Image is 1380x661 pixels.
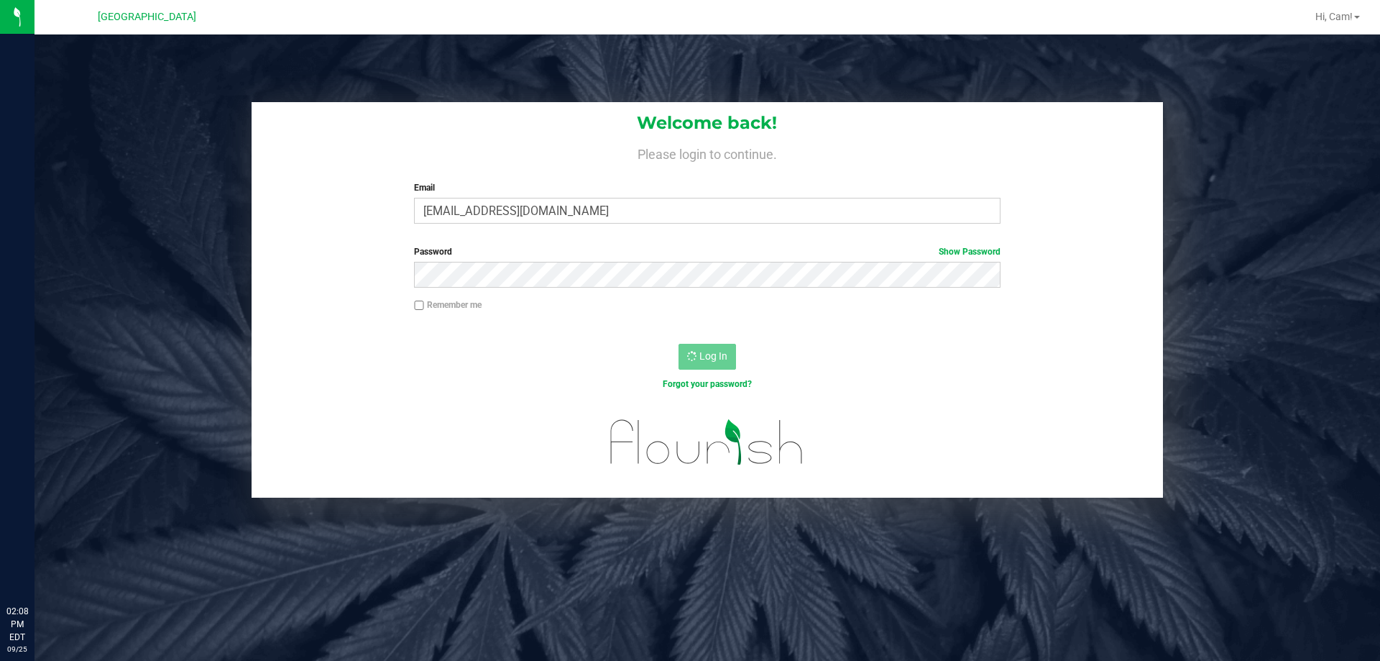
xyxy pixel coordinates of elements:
[939,247,1000,257] a: Show Password
[6,644,28,655] p: 09/25
[414,247,452,257] span: Password
[593,406,821,479] img: flourish_logo.svg
[414,181,1000,194] label: Email
[414,301,424,311] input: Remember me
[98,11,196,23] span: [GEOGRAPHIC_DATA]
[663,379,752,389] a: Forgot your password?
[6,605,28,644] p: 02:08 PM EDT
[252,144,1163,161] h4: Please login to continue.
[414,298,482,311] label: Remember me
[678,344,736,370] button: Log In
[252,114,1163,132] h1: Welcome back!
[1315,11,1353,22] span: Hi, Cam!
[699,350,727,362] span: Log In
